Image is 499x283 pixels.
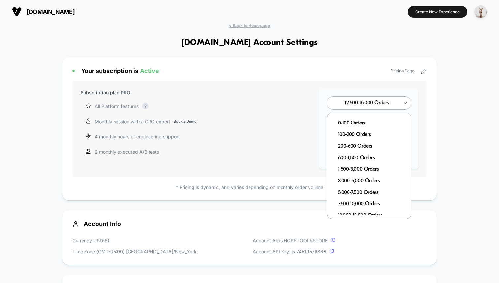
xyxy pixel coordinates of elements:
h1: [DOMAIN_NAME] Account Settings [181,38,317,48]
p: 4 monthly hours of engineering support [95,133,180,140]
span: < Back to Homepage [229,23,270,28]
div: 3,000-5,000 Orders [334,175,411,187]
div: 0-100 Orders [334,118,411,129]
p: Monthly session with a CRO expert [95,118,197,125]
p: Currency: USD ( $ ) [72,237,197,244]
div: 600-1,500 Orders [334,152,411,164]
img: ppic [474,5,487,18]
span: Active [140,67,159,74]
button: [DOMAIN_NAME] [10,6,77,17]
p: Account API Key: js. 74519576886 [253,248,335,255]
span: Your subscription is [81,67,159,74]
span: [DOMAIN_NAME] [27,8,75,15]
button: ppic [472,5,489,18]
div: 7,500-10,000 Orders [334,198,411,210]
div: 12,500-15,000 Orders [334,100,399,106]
div: 1,500-3,000 Orders [334,164,411,175]
p: Subscription plan: PRO [81,89,130,96]
div: ? [142,103,149,109]
span: Account Info [72,220,427,227]
a: Book a Demo [174,119,197,124]
p: Account Alias: HOSSTOOLSSTORE [253,237,335,244]
button: Create New Experience [408,6,467,18]
p: * Pricing is dynamic, and varies depending on monthly order volume [72,184,427,191]
div: 200-600 Orders [334,141,411,152]
img: Visually logo [12,7,22,17]
div: 5,000-7,500 Orders [334,187,411,198]
p: 2 monthly executed A/B tests [95,148,159,155]
a: Pricing Page [391,68,414,73]
p: All Platform features [95,103,139,110]
p: Time Zone: (GMT-05:00) [GEOGRAPHIC_DATA]/New_York [72,248,197,255]
div: 100-200 Orders [334,129,411,141]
